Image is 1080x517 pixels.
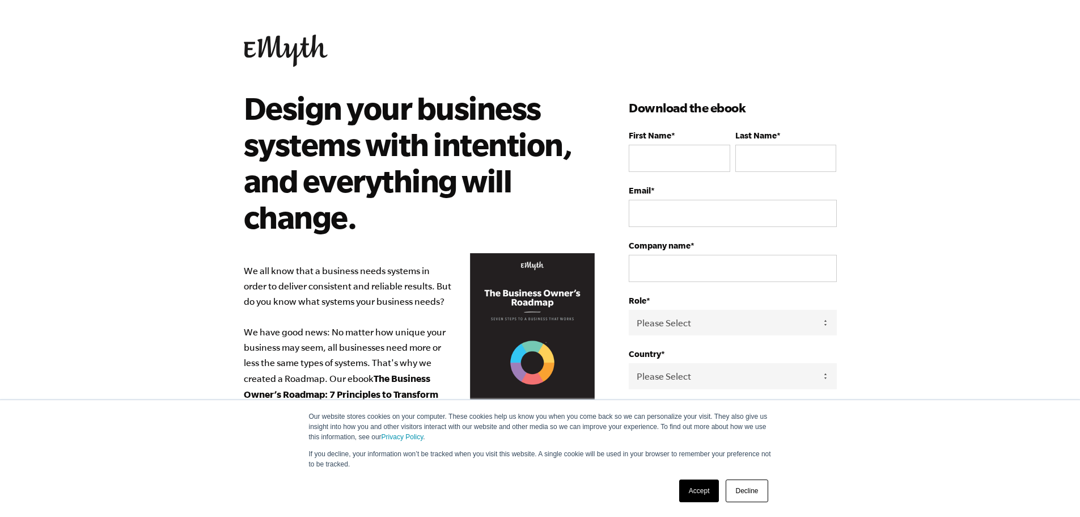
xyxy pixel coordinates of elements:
h2: Design your business systems with intention, and everything will change. [244,90,579,235]
img: EMyth [244,35,328,67]
p: Our website stores cookies on your computer. These cookies help us know you when you come back so... [309,411,772,442]
a: Decline [726,480,768,502]
span: Role [629,296,646,305]
p: If you decline, your information won’t be tracked when you visit this website. A single cookie wi... [309,449,772,469]
span: First Name [629,131,671,140]
span: Last Name [735,131,777,140]
h3: Download the ebook [629,99,836,117]
a: Accept [679,480,719,502]
a: Privacy Policy [382,433,423,441]
span: Company name [629,241,691,250]
p: We all know that a business needs systems in order to deliver consistent and reliable results. Bu... [244,263,595,464]
iframe: Chat Widget [1023,463,1080,517]
span: Email [629,186,651,195]
span: Country [629,349,661,359]
b: The Business Owner’s Roadmap: 7 Principles to Transform Your Business and Take Back Your Life [244,373,438,415]
img: Business Owners Roadmap Cover [470,253,595,415]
